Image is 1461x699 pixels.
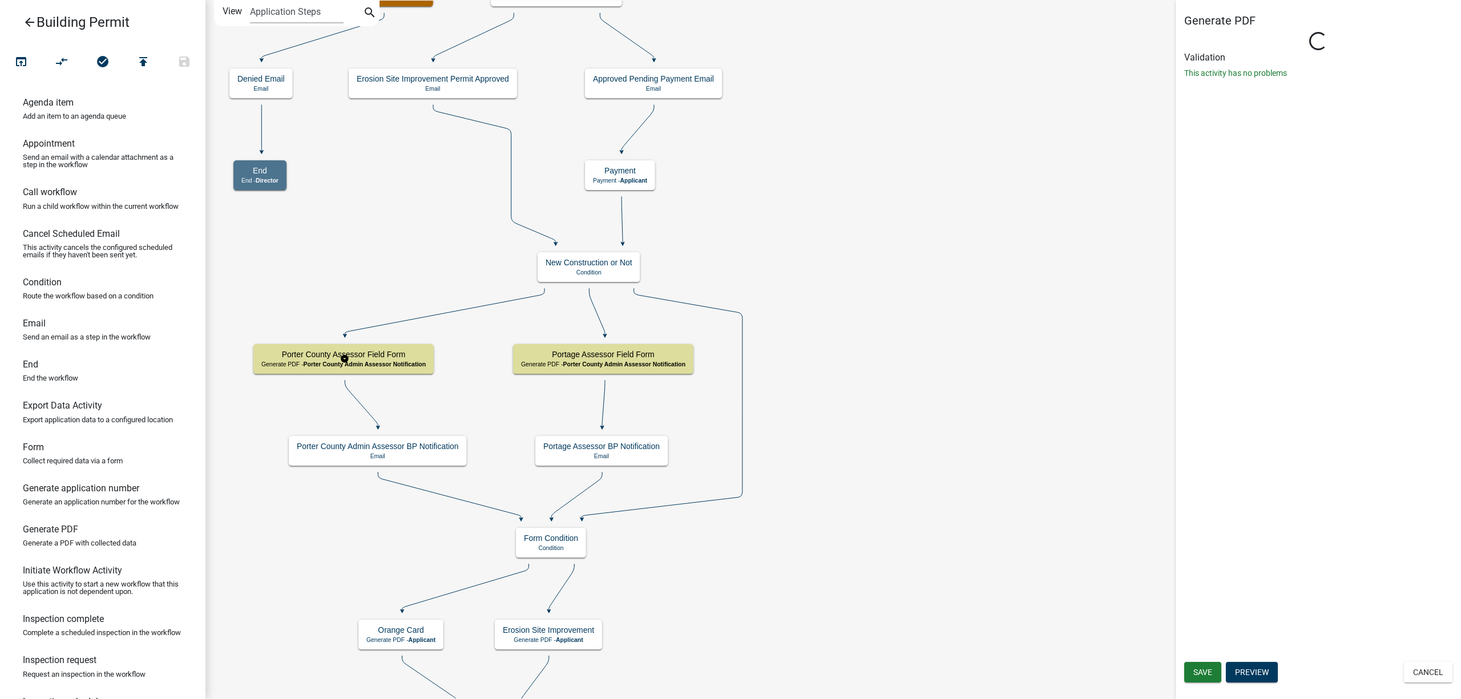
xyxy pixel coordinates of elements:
h6: Inspection request [23,654,96,665]
i: compare_arrows [55,55,69,71]
h5: Portage Assessor Field Form [521,350,685,359]
button: Auto Layout [41,50,82,75]
button: Cancel [1404,662,1452,682]
i: check_circle [96,55,110,71]
button: Test Workflow [1,50,42,75]
span: Porter County Admin Assessor Notification [304,361,426,367]
button: Save [1184,662,1221,682]
p: End - [241,177,279,184]
span: Director [256,177,279,184]
button: Publish [123,50,164,75]
h5: Porter County Admin Assessor BP Notification [297,442,459,451]
p: Generate an application number for the workflow [23,498,180,506]
p: This activity has no problems [1184,67,1452,79]
p: Generate PDF - [261,361,426,368]
p: This activity cancels the configured scheduled emails if they haven't been sent yet. [23,244,183,258]
h6: Validation [1184,52,1452,63]
h6: Condition [23,277,62,288]
h6: Initiate Workflow Activity [23,565,122,576]
i: arrow_back [23,15,37,31]
p: Export application data to a configured location [23,416,173,423]
h5: Form Condition [524,534,578,543]
p: End the workflow [23,374,78,382]
p: Condition [524,544,578,552]
p: Email [543,452,660,460]
p: Complete a scheduled inspection in the workflow [23,629,181,636]
h5: Orange Card [366,625,435,635]
h5: Payment [593,166,647,176]
h6: Call workflow [23,187,77,197]
button: Preview [1226,662,1278,682]
p: Email [593,85,714,92]
button: Save [164,50,205,75]
h5: Erosion Site Improvement [503,625,594,635]
p: Generate PDF - [521,361,685,368]
h5: Erosion Site Improvement Permit Approved [357,74,509,84]
p: Payment - [593,177,647,184]
h6: Form [23,442,44,452]
p: Route the workflow based on a condition [23,292,154,300]
h6: Agenda item [23,97,74,108]
h6: Appointment [23,138,75,149]
h5: Porter County Assessor Field Form [261,350,426,359]
h6: Cancel Scheduled Email [23,228,120,239]
h6: Generate PDF [23,524,78,535]
span: Porter County Admin Assessor Notification [563,361,685,367]
p: Email [297,452,459,460]
button: No problems [82,50,123,75]
h5: New Construction or Not [546,258,632,268]
span: Applicant [620,177,647,184]
h5: End [241,166,279,176]
p: Condition [546,269,632,276]
button: search [361,5,379,23]
h6: Export Data Activity [23,400,102,411]
div: Workflow actions [1,50,205,78]
a: Building Permit [9,9,187,35]
span: Applicant [556,636,583,643]
p: Use this activity to start a new workflow that this application is not dependent upon. [23,580,183,595]
h6: Email [23,318,46,329]
p: Add an item to an agenda queue [23,112,126,120]
span: Save [1193,668,1212,677]
i: save [177,55,191,71]
p: Generate PDF - [503,636,594,644]
i: open_in_browser [14,55,28,71]
span: Applicant [409,636,436,643]
p: Collect required data via a form [23,457,123,464]
p: Email [237,85,285,92]
h6: Generate application number [23,483,139,494]
p: Send an email with a calendar attachment as a step in the workflow [23,153,183,168]
h6: Inspection complete [23,613,104,624]
p: Email [357,85,509,92]
h5: Approved Pending Payment Email [593,74,714,84]
p: Request an inspection in the workflow [23,670,146,678]
i: publish [136,55,150,71]
h5: Portage Assessor BP Notification [543,442,660,451]
p: Run a child workflow within the current workflow [23,203,179,210]
i: search [363,6,377,22]
p: Send an email as a step in the workflow [23,333,151,341]
p: Generate a PDF with collected data [23,539,136,547]
h5: Denied Email [237,74,285,84]
p: Generate PDF - [366,636,435,644]
h5: Generate PDF [1184,14,1452,27]
h6: End [23,359,38,370]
